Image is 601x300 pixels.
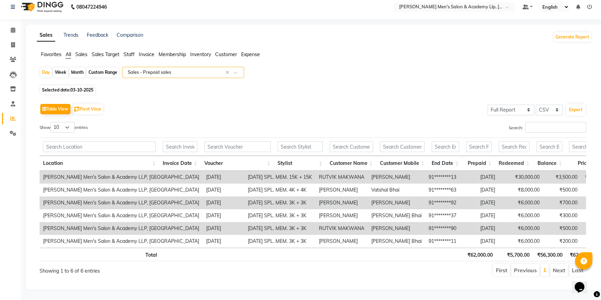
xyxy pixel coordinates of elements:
td: ₹500.00 [543,222,581,235]
div: Showing 1 to 6 of 6 entries [40,263,261,275]
th: End Date: activate to sort column ascending [428,156,463,171]
td: [DATE] [477,209,511,222]
td: [PERSON_NAME] [315,235,368,248]
input: Search Price [569,141,595,152]
td: RUTVIK MAKWANA [315,222,368,235]
span: Invoice [139,51,154,58]
input: Search Voucher [204,141,270,152]
td: ₹6,000.00 [511,222,543,235]
input: Search Customer Name [330,141,373,152]
td: [PERSON_NAME] Men's Salon & Academy LLP, [GEOGRAPHIC_DATA] [40,184,203,196]
td: [DATE] [203,196,244,209]
input: Search: [525,122,586,133]
input: Search Stylist [278,141,323,152]
td: [PERSON_NAME] [368,171,425,184]
label: Search: [509,122,586,133]
label: Show entries [40,122,88,133]
td: ₹3,500.00 [543,171,581,184]
td: [PERSON_NAME] Men's Salon & Academy LLP, [GEOGRAPHIC_DATA] [40,196,203,209]
button: Generate Report [554,32,591,42]
div: Month [69,68,85,77]
span: Sales Target [92,51,119,58]
div: Day [40,68,52,77]
td: ₹200.00 [543,235,581,248]
span: 03-10-2025 [70,87,93,92]
td: [DATE] [477,184,511,196]
span: Staff [124,51,135,58]
td: [DATE] [203,209,244,222]
td: ₹8,000.00 [511,184,543,196]
td: ₹6,000.00 [511,235,543,248]
input: Search Redeemed [499,141,530,152]
td: [PERSON_NAME] [368,196,425,209]
span: Inventory [190,51,211,58]
input: Search End Date [432,141,459,152]
button: Export [566,104,585,116]
td: [PERSON_NAME] Men's Salon & Academy LLP, [GEOGRAPHIC_DATA] [40,222,203,235]
a: 1 [543,266,547,273]
div: Week [53,68,68,77]
a: Feedback [87,32,108,38]
th: Invoice Date: activate to sort column ascending [159,156,201,171]
td: ₹700.00 [543,196,581,209]
input: Search Customer Mobile [380,141,425,152]
div: Custom Range [87,68,119,77]
span: All [66,51,71,58]
span: Selected date: [40,86,95,94]
td: [DATE] [203,184,244,196]
span: Favorites [41,51,61,58]
td: ₹30,000.00 [511,171,543,184]
th: Redeemed: activate to sort column ascending [495,156,533,171]
td: [DATE] [477,222,511,235]
td: [PERSON_NAME] [315,196,368,209]
td: [PERSON_NAME] Bhai [368,209,425,222]
span: Expense [241,51,260,58]
td: Vatshal Bhai [368,184,425,196]
td: [DATE] SPL. MEM. 15K + 15K [244,171,315,184]
input: Search Location [43,141,156,152]
a: Trends [64,32,78,38]
td: [DATE] [477,235,511,248]
td: [PERSON_NAME] Men's Salon & Academy LLP, [GEOGRAPHIC_DATA] [40,235,203,248]
th: ₹5,700.00 [496,248,533,261]
td: [PERSON_NAME] Men's Salon & Academy LLP, [GEOGRAPHIC_DATA] [40,209,203,222]
span: Membership [159,51,186,58]
span: Sales [75,51,87,58]
td: ₹500.00 [543,184,581,196]
button: Table View [40,104,70,114]
td: [PERSON_NAME] Men's Salon & Academy LLP, [GEOGRAPHIC_DATA] [40,171,203,184]
td: [DATE] [477,196,511,209]
th: Customer Name: activate to sort column ascending [326,156,376,171]
span: Customer [215,51,237,58]
input: Search Prepaid [466,141,492,152]
td: [PERSON_NAME] Bhai [368,235,425,248]
th: Price: activate to sort column ascending [566,156,598,171]
td: [DATE] [203,235,244,248]
th: Balance: activate to sort column ascending [533,156,566,171]
th: Location: activate to sort column ascending [40,156,159,171]
td: ₹6,000.00 [511,196,543,209]
iframe: chat widget [572,272,594,293]
td: [DATE] [203,222,244,235]
th: ₹62,000.00 [566,248,598,261]
td: [DATE] [203,171,244,184]
td: [PERSON_NAME] [315,209,368,222]
td: RUTVIK MAKWANA [315,171,368,184]
td: ₹6,000.00 [511,209,543,222]
select: Showentries [50,122,75,133]
a: Comparison [117,32,143,38]
span: Clear all [226,69,231,76]
td: [DATE] SPL. MEM. 3K + 3K [244,209,315,222]
button: Pivot View [73,104,103,114]
th: Prepaid: activate to sort column ascending [463,156,495,171]
td: [DATE] SPL. MEM. 3K + 3K [244,235,315,248]
th: Voucher: activate to sort column ascending [201,156,274,171]
td: [PERSON_NAME] [368,222,425,235]
img: pivot.png [74,107,79,112]
td: [DATE] SPL. MEM. 3K + 3K [244,196,315,209]
td: [DATE] SPL. MEM. 4K + 4K [244,184,315,196]
th: Customer Mobile: activate to sort column ascending [376,156,428,171]
input: Search Invoice Date [163,141,197,152]
th: ₹62,000.00 [463,248,496,261]
td: ₹300.00 [543,209,581,222]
